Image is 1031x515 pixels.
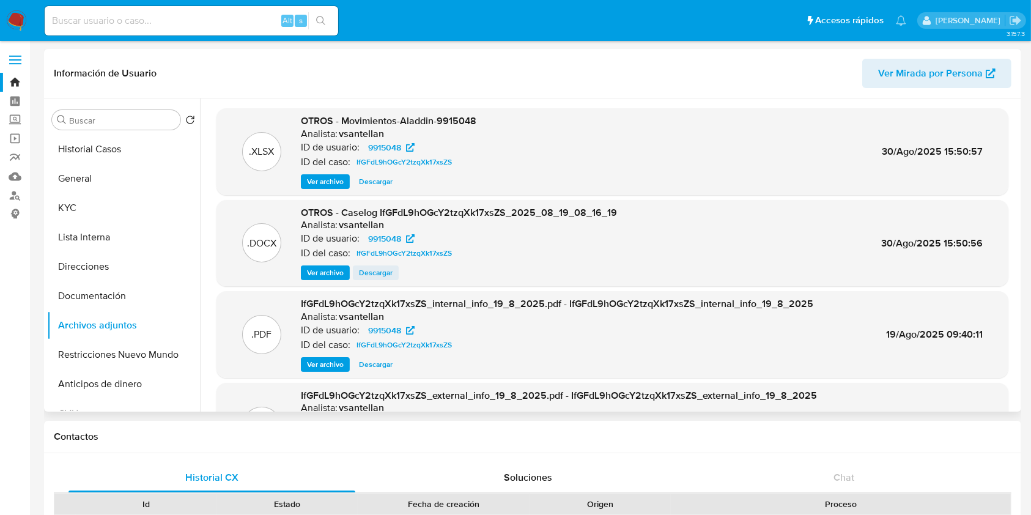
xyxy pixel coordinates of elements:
[301,174,350,189] button: Ver archivo
[299,15,303,26] span: s
[359,358,393,371] span: Descargar
[301,388,817,402] span: IfGFdL9hOGcY2tzqXk17xsZS_external_info_19_8_2025.pdf - IfGFdL9hOGcY2tzqXk17xsZS_external_info_19_...
[301,311,338,323] p: Analista:
[47,164,200,193] button: General
[301,265,350,280] button: Ver archivo
[679,498,1002,510] div: Proceso
[878,59,983,88] span: Ver Mirada por Persona
[301,324,360,336] p: ID de usuario:
[339,128,384,140] h6: vsantellan
[359,267,393,279] span: Descargar
[54,67,157,80] h1: Información de Usuario
[47,252,200,281] button: Direcciones
[301,232,360,245] p: ID de usuario:
[339,219,384,231] h6: vsantellan
[353,174,399,189] button: Descargar
[47,399,200,428] button: CVU
[359,176,393,188] span: Descargar
[301,206,617,220] span: OTROS - Caselog IfGFdL9hOGcY2tzqXk17xsZS_2025_08_19_08_16_19
[283,15,292,26] span: Alt
[538,498,662,510] div: Origen
[896,15,906,26] a: Notificaciones
[226,498,350,510] div: Estado
[357,338,452,352] span: IfGFdL9hOGcY2tzqXk17xsZS
[252,328,272,341] p: .PDF
[833,470,854,484] span: Chat
[881,236,983,250] span: 30/Ago/2025 15:50:56
[815,14,884,27] span: Accesos rápidos
[301,339,350,351] p: ID del caso:
[307,267,344,279] span: Ver archivo
[307,358,344,371] span: Ver archivo
[886,327,983,341] span: 19/Ago/2025 09:40:11
[301,357,350,372] button: Ver archivo
[45,13,338,29] input: Buscar usuario o caso...
[47,223,200,252] button: Lista Interna
[249,145,275,158] p: .XLSX
[307,176,344,188] span: Ver archivo
[47,311,200,340] button: Archivos adjuntos
[247,237,276,250] p: .DOCX
[69,115,176,126] input: Buscar
[339,311,384,323] h6: vsantellan
[504,470,552,484] span: Soluciones
[357,155,452,169] span: IfGFdL9hOGcY2tzqXk17xsZS
[862,59,1011,88] button: Ver Mirada por Persona
[352,246,457,261] a: IfGFdL9hOGcY2tzqXk17xsZS
[353,265,399,280] button: Descargar
[361,140,422,155] a: 9915048
[339,402,384,414] h6: vsantellan
[47,281,200,311] button: Documentación
[366,498,521,510] div: Fecha de creación
[84,498,209,510] div: Id
[301,297,813,311] span: IfGFdL9hOGcY2tzqXk17xsZS_internal_info_19_8_2025.pdf - IfGFdL9hOGcY2tzqXk17xsZS_internal_info_19_...
[301,141,360,154] p: ID de usuario:
[352,155,457,169] a: IfGFdL9hOGcY2tzqXk17xsZS
[301,114,476,128] span: OTROS - Movimientos-Aladdin-9915048
[301,402,338,414] p: Analista:
[1009,14,1022,27] a: Salir
[57,115,67,125] button: Buscar
[936,15,1005,26] p: valentina.santellan@mercadolibre.com
[368,231,401,246] span: 9915048
[301,156,350,168] p: ID del caso:
[368,323,401,338] span: 9915048
[353,357,399,372] button: Descargar
[301,128,338,140] p: Analista:
[185,115,195,128] button: Volver al orden por defecto
[368,140,401,155] span: 9915048
[47,369,200,399] button: Anticipos de dinero
[47,193,200,223] button: KYC
[54,431,1011,443] h1: Contactos
[308,12,333,29] button: search-icon
[301,247,350,259] p: ID del caso:
[882,144,983,158] span: 30/Ago/2025 15:50:57
[47,340,200,369] button: Restricciones Nuevo Mundo
[301,219,338,231] p: Analista:
[47,135,200,164] button: Historial Casos
[361,231,422,246] a: 9915048
[361,323,422,338] a: 9915048
[352,338,457,352] a: IfGFdL9hOGcY2tzqXk17xsZS
[185,470,238,484] span: Historial CX
[357,246,452,261] span: IfGFdL9hOGcY2tzqXk17xsZS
